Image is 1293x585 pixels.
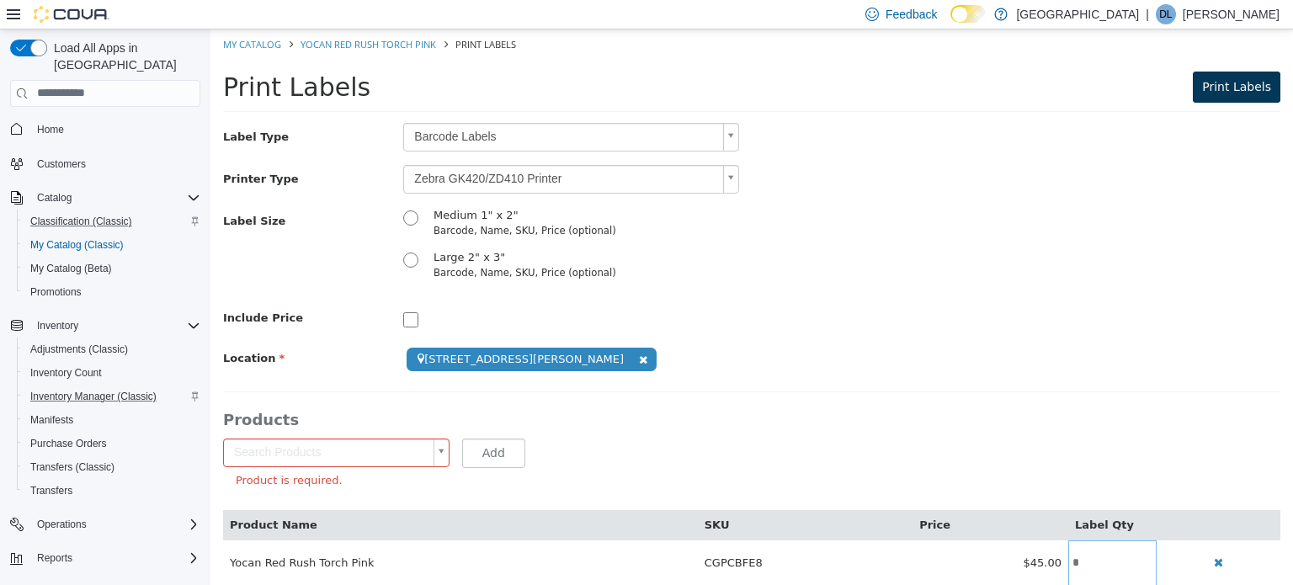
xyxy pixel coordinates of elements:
a: Adjustments (Classic) [24,339,135,359]
th: Product Name [13,481,487,511]
button: My Catalog (Classic) [17,233,207,257]
span: Promotions [24,282,200,302]
button: Inventory [3,314,207,338]
span: Transfers (Classic) [30,460,114,474]
span: Inventory Manager (Classic) [30,390,157,403]
a: Zebra GK420/ZD410 Printer [193,136,529,164]
span: Zebra GK420/ZD410 Printer [194,136,506,163]
span: Printer Type [13,143,88,156]
span: Adjustments (Classic) [30,343,128,356]
td: CGPCBFE8 [487,511,702,556]
a: Promotions [24,282,88,302]
th: Price [702,481,858,511]
span: Transfers (Classic) [24,457,200,477]
a: My Catalog [13,8,71,21]
div: Dayle Lewis [1156,4,1176,24]
a: Barcode Labels [193,93,529,122]
span: Reports [30,548,200,568]
span: Transfers [24,481,200,501]
span: My Catalog (Beta) [24,258,200,279]
span: Home [37,123,64,136]
button: Customers [3,152,207,176]
button: Home [3,117,207,141]
span: Catalog [30,188,200,208]
th: Label Qty [858,481,946,511]
p: [PERSON_NAME] [1183,4,1280,24]
input: Dark Mode [950,5,986,23]
td: Yocan Red Rush Torch Pink [13,511,487,556]
button: Manifests [17,408,207,432]
span: Adjustments (Classic) [24,339,200,359]
button: Print Labels [982,42,1070,73]
button: Transfers [17,479,207,503]
a: Home [30,120,71,140]
span: Customers [37,157,86,171]
span: Manifests [30,413,73,427]
span: Classification (Classic) [30,215,132,228]
span: DL [1159,4,1172,24]
a: Inventory Count [24,363,109,383]
span: Home [30,119,200,140]
th: SKU [487,481,702,511]
span: Manifests [24,410,200,430]
a: Yocan Red Rush Torch Pink [90,8,226,21]
span: Location [13,322,74,335]
span: Include Price [13,282,93,295]
a: My Catalog (Beta) [24,258,119,279]
span: Dark Mode [950,23,951,24]
button: My Catalog (Beta) [17,257,207,280]
a: Manifests [24,410,80,430]
span: Operations [30,514,200,534]
div: Medium 1" x 2" [223,178,498,194]
button: Adjustments (Classic) [17,338,207,361]
span: Reports [37,551,72,565]
p: [GEOGRAPHIC_DATA] [1016,4,1139,24]
span: Print Labels [13,43,160,72]
div: $45.00 [709,525,851,542]
button: Classification (Classic) [17,210,207,233]
div: Large 2" x 3" [223,220,498,237]
span: Transfers [30,484,72,497]
span: Purchase Orders [30,437,107,450]
button: Inventory Count [17,361,207,385]
span: Inventory [30,316,200,336]
a: Customers [30,154,93,174]
span: Barcode Labels [194,94,506,121]
a: Inventory Manager (Classic) [24,386,163,407]
span: Classification (Classic) [24,211,200,231]
span: Promotions [30,285,82,299]
button: Operations [30,514,93,534]
span: Print Labels [992,51,1061,64]
button: Promotions [17,280,207,304]
span: Operations [37,518,87,531]
a: My Catalog (Classic) [24,235,130,255]
span: Purchase Orders [24,433,200,454]
a: Classification (Classic) [24,211,139,231]
h3: Products [13,380,1070,400]
span: Inventory Manager (Classic) [24,386,200,407]
button: Reports [3,546,207,570]
button: Catalog [30,188,78,208]
a: Search Products [13,409,239,438]
button: Purchase Orders [17,432,207,455]
span: Inventory Count [30,366,102,380]
span: My Catalog (Classic) [30,238,124,252]
button: Operations [3,513,207,536]
span: Customers [30,153,200,174]
span: My Catalog (Beta) [30,262,112,275]
div: Barcode, Name, SKU, Price (optional) [223,194,498,210]
span: Feedback [886,6,937,23]
button: Catalog [3,186,207,210]
a: Purchase Orders [24,433,114,454]
button: Inventory [30,316,85,336]
a: Transfers (Classic) [24,457,121,477]
span: [STREET_ADDRESS][PERSON_NAME] [196,318,446,343]
span: Inventory Count [24,363,200,383]
div: Barcode, Name, SKU, Price (optional) [223,237,498,252]
span: Label Size [13,185,75,198]
span: Search Products [13,410,216,437]
span: Product is required. [13,443,252,460]
button: Transfers (Classic) [17,455,207,479]
span: Label Type [13,101,78,114]
span: Inventory [37,319,78,332]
